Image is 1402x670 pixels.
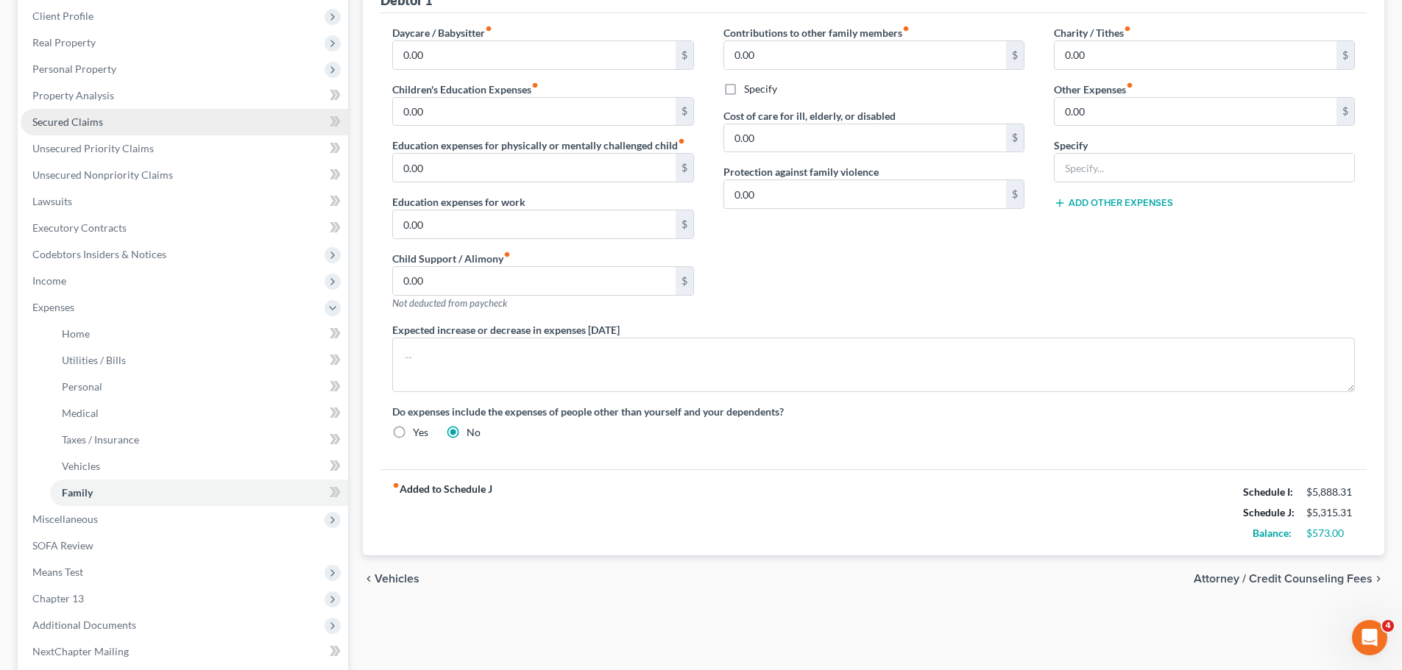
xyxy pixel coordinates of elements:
i: fiber_manual_record [902,25,910,32]
label: Other Expenses [1054,82,1133,97]
label: Charity / Tithes [1054,25,1131,40]
span: Real Property [32,36,96,49]
input: -- [724,124,1006,152]
label: Education expenses for physically or mentally challenged child [392,138,685,153]
a: Unsecured Priority Claims [21,135,348,162]
input: -- [393,98,675,126]
i: fiber_manual_record [1126,82,1133,89]
span: Utilities / Bills [62,354,126,366]
span: Means Test [32,566,83,578]
a: Unsecured Nonpriority Claims [21,162,348,188]
a: Executory Contracts [21,215,348,241]
i: chevron_left [363,573,375,585]
div: $ [676,98,693,126]
div: $ [676,154,693,182]
span: Vehicles [375,573,419,585]
strong: Balance: [1253,527,1292,539]
div: $ [1006,41,1024,69]
label: Contributions to other family members [723,25,910,40]
button: chevron_left Vehicles [363,573,419,585]
span: Medical [62,407,99,419]
span: Income [32,274,66,287]
div: $5,888.31 [1306,485,1355,499]
label: Yes [413,425,428,440]
input: -- [1055,41,1336,69]
span: Executory Contracts [32,221,127,234]
div: $5,315.31 [1306,505,1355,520]
a: Personal [50,374,348,400]
label: Expected increase or decrease in expenses [DATE] [392,322,620,338]
input: -- [1055,98,1336,126]
i: fiber_manual_record [485,25,492,32]
a: Taxes / Insurance [50,427,348,453]
a: Secured Claims [21,109,348,135]
i: fiber_manual_record [1124,25,1131,32]
span: Lawsuits [32,195,72,207]
a: Home [50,321,348,347]
div: $ [1336,41,1354,69]
span: Miscellaneous [32,513,98,525]
span: Unsecured Nonpriority Claims [32,168,173,181]
span: 4 [1382,620,1394,632]
strong: Added to Schedule J [392,482,492,544]
div: $ [1336,98,1354,126]
label: Children's Education Expenses [392,82,539,97]
a: NextChapter Mailing [21,638,348,665]
span: Personal [62,380,102,393]
label: Education expenses for work [392,194,525,210]
div: $ [676,210,693,238]
div: $ [1006,180,1024,208]
i: fiber_manual_record [678,138,685,145]
span: Chapter 13 [32,592,84,605]
label: Child Support / Alimony [392,251,511,266]
input: Specify... [1055,154,1354,182]
input: -- [393,41,675,69]
div: $ [676,267,693,295]
label: Do expenses include the expenses of people other than yourself and your dependents? [392,404,1355,419]
i: fiber_manual_record [531,82,539,89]
input: -- [724,180,1006,208]
span: Unsecured Priority Claims [32,142,154,154]
span: Not deducted from paycheck [392,297,507,309]
button: Add Other Expenses [1054,197,1173,209]
label: Specify [744,82,777,96]
input: -- [724,41,1006,69]
label: Cost of care for ill, elderly, or disabled [723,108,896,124]
a: SOFA Review [21,532,348,559]
span: Expenses [32,301,74,313]
div: $ [1006,124,1024,152]
i: fiber_manual_record [503,251,511,258]
span: Personal Property [32,63,116,75]
iframe: Intercom live chat [1352,620,1387,655]
a: Family [50,480,348,506]
i: chevron_right [1373,573,1384,585]
a: Vehicles [50,453,348,480]
div: $573.00 [1306,526,1355,541]
label: Protection against family violence [723,164,879,179]
span: Property Analysis [32,89,114,101]
span: Home [62,327,90,340]
span: Family [62,486,93,499]
input: -- [393,154,675,182]
a: Lawsuits [21,188,348,215]
label: No [467,425,481,440]
input: -- [393,210,675,238]
span: Attorney / Credit Counseling Fees [1194,573,1373,585]
a: Utilities / Bills [50,347,348,374]
span: NextChapter Mailing [32,645,129,657]
span: Secured Claims [32,115,103,128]
span: Codebtors Insiders & Notices [32,248,166,260]
span: Client Profile [32,10,93,22]
i: fiber_manual_record [392,482,400,489]
strong: Schedule J: [1243,506,1295,518]
a: Medical [50,400,348,427]
span: Additional Documents [32,619,136,631]
div: $ [676,41,693,69]
label: Specify [1054,138,1088,153]
input: -- [393,267,675,295]
a: Property Analysis [21,82,348,109]
button: Attorney / Credit Counseling Fees chevron_right [1194,573,1384,585]
strong: Schedule I: [1243,485,1293,498]
label: Daycare / Babysitter [392,25,492,40]
span: Taxes / Insurance [62,433,139,446]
